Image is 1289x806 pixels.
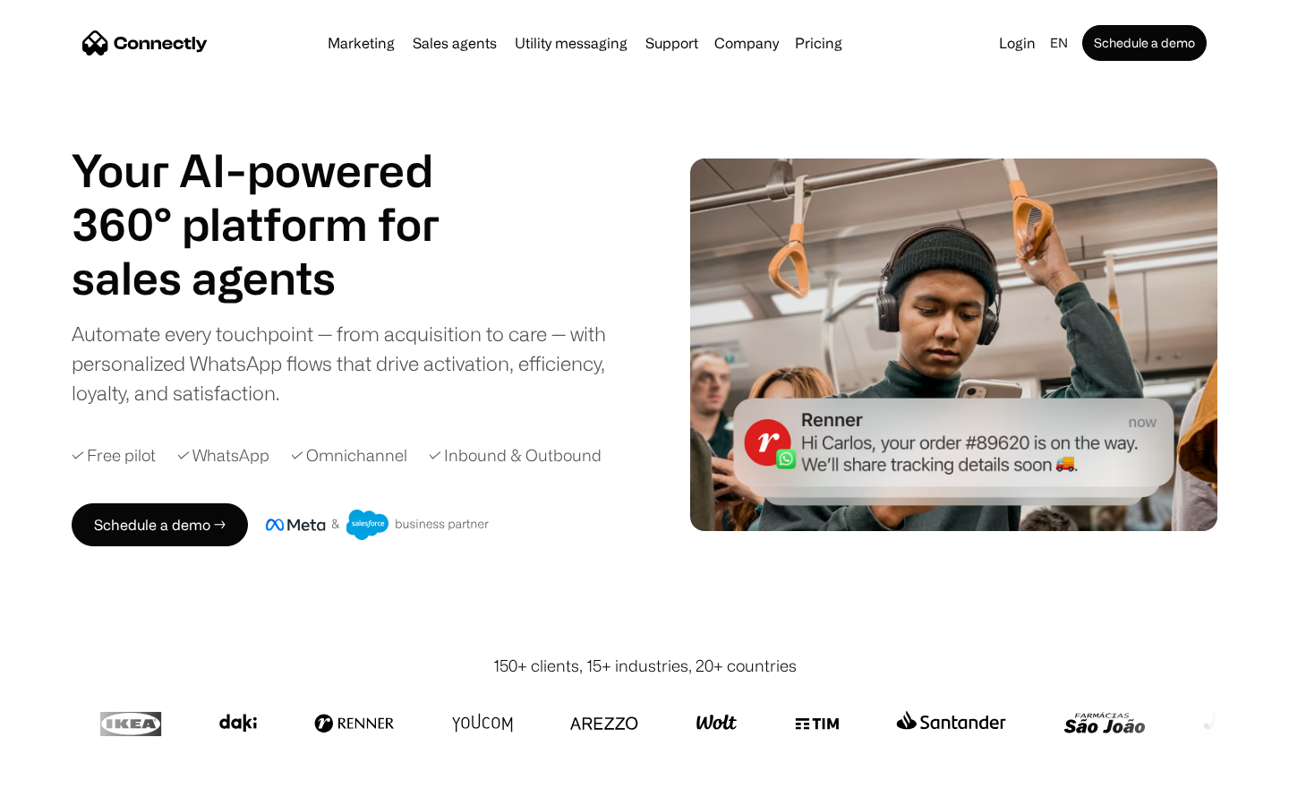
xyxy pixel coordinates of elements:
[72,143,483,251] h1: Your AI-powered 360° platform for
[493,654,797,678] div: 150+ clients, 15+ industries, 20+ countries
[320,36,402,50] a: Marketing
[72,251,483,304] h1: sales agents
[1082,25,1207,61] a: Schedule a demo
[72,443,156,467] div: ✓ Free pilot
[429,443,602,467] div: ✓ Inbound & Outbound
[72,503,248,546] a: Schedule a demo →
[177,443,269,467] div: ✓ WhatsApp
[266,510,490,540] img: Meta and Salesforce business partner badge.
[992,30,1043,56] a: Login
[291,443,407,467] div: ✓ Omnichannel
[508,36,635,50] a: Utility messaging
[638,36,705,50] a: Support
[714,30,779,56] div: Company
[18,773,107,800] aside: Language selected: English
[72,319,636,407] div: Automate every touchpoint — from acquisition to care — with personalized WhatsApp flows that driv...
[1050,30,1068,56] div: en
[405,36,504,50] a: Sales agents
[788,36,849,50] a: Pricing
[36,775,107,800] ul: Language list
